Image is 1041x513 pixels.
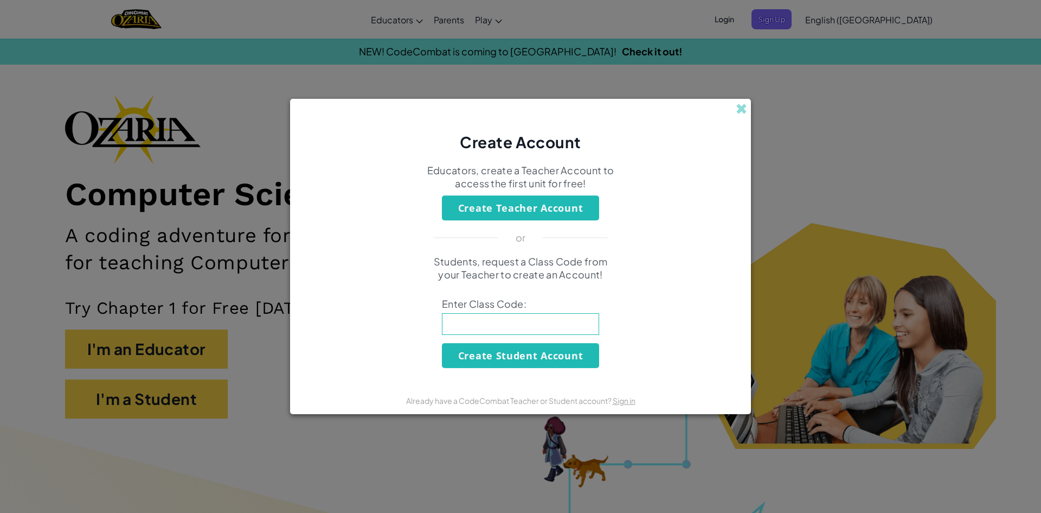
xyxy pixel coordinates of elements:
a: Sign in [613,396,635,406]
p: or [516,231,526,244]
span: Enter Class Code: [442,297,599,311]
button: Create Student Account [442,343,599,368]
button: Create Teacher Account [442,195,599,220]
p: Educators, create a Teacher Account to access the first unit for free! [426,164,615,190]
span: Already have a CodeCombat Teacher or Student account? [406,396,613,406]
p: Students, request a Class Code from your Teacher to create an Account! [426,255,615,281]
span: Create Account [460,132,581,151]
